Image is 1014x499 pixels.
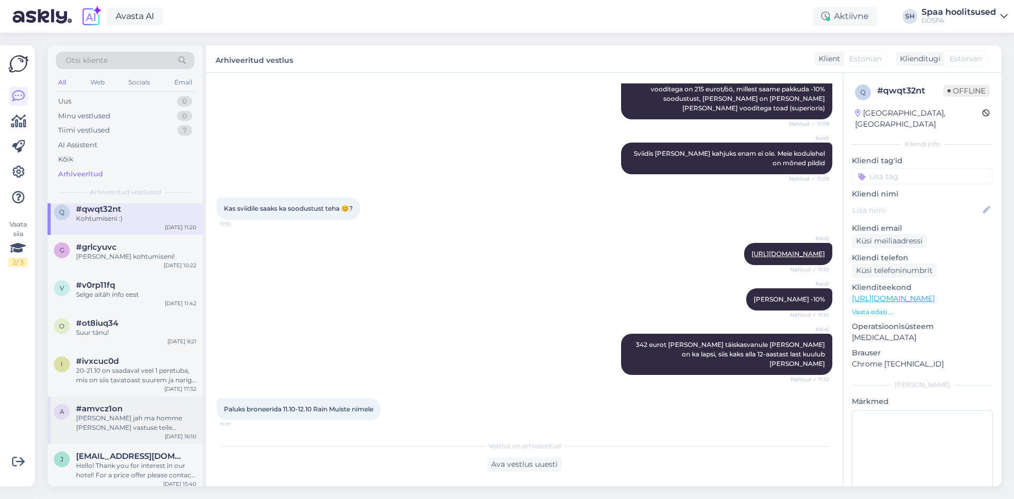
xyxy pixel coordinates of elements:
div: Vaata siia [8,220,27,267]
div: 20-21.10 on saadaval veel 1 peretuba, mis on siis tavatoast suurem ja nariga laste jaoks. Peretoa... [76,366,196,385]
input: Lisa tag [852,168,993,184]
span: Estonian [849,53,881,64]
p: Kliendi nimi [852,189,993,200]
div: 0 [177,111,192,121]
span: v [60,284,64,292]
div: [DATE] 10:22 [164,261,196,269]
a: [URL][DOMAIN_NAME] [752,250,825,258]
span: Keidi [790,134,829,142]
p: Märkmed [852,396,993,407]
span: Estonian [950,53,982,64]
span: Nähtud ✓ 11:10 [790,311,829,319]
span: Kas sviidile saaks ka soodustust teha 😊? [224,204,353,212]
span: Nähtud ✓ 11:12 [790,375,829,383]
div: Ava vestlus uuesti [487,457,562,472]
div: Selge aitäh info eest [76,290,196,299]
p: Chrome [TECHNICAL_ID] [852,359,993,370]
div: SH [903,9,917,24]
div: 0 [177,96,192,107]
span: Nähtud ✓ 11:09 [789,120,829,128]
div: Suur tänu! [76,328,196,337]
input: Lisa nimi [852,204,981,216]
div: Kõik [58,154,73,165]
div: [PERSON_NAME] kohtumiseni! [76,252,196,261]
span: Otsi kliente [65,55,108,66]
div: 2 / 3 [8,258,27,267]
div: [DATE] 11:42 [165,299,196,307]
p: Klienditeekond [852,282,993,293]
span: Offline [943,85,990,97]
span: #v0rp11fq [76,280,115,290]
p: Brauser [852,347,993,359]
span: j [60,455,63,463]
span: Nähtud ✓ 11:09 [789,175,829,183]
span: #qwqt32nt [76,204,121,214]
p: [MEDICAL_DATA] [852,332,993,343]
span: 342 eurot [PERSON_NAME] täiskasvanule [PERSON_NAME] on ka lapsi, siis kaks alla 12-aastast last k... [636,341,827,368]
div: Tiimi vestlused [58,125,110,136]
div: Spaa hoolitsused [922,8,996,16]
div: [DATE] 16:10 [165,432,196,440]
div: [PERSON_NAME] [852,380,993,390]
span: #ivxcuc0d [76,356,119,366]
a: Avasta AI [107,7,163,25]
span: q [860,88,866,96]
div: Küsi meiliaadressi [852,234,927,248]
span: Arhiveeritud vestlused [90,187,161,197]
div: [DATE] 11:20 [165,223,196,231]
div: Kliendi info [852,139,993,149]
div: Arhiveeritud [58,169,103,180]
p: Vaata edasi ... [852,307,993,317]
span: Nähtud ✓ 11:10 [790,266,829,274]
span: jan.gustav@inbox.lv [76,451,186,461]
div: Hello! Thank you for interest in our hotel! For a price offer please contact our Sales Department... [76,461,196,480]
div: [GEOGRAPHIC_DATA], [GEOGRAPHIC_DATA] [855,108,982,130]
div: Kohtumiseni :) [76,214,196,223]
span: Vestlus on arhiveeritud [489,441,561,451]
div: Email [172,76,194,89]
span: #ot8iuq34 [76,318,118,328]
div: Aktiivne [813,7,877,26]
p: Operatsioonisüsteem [852,321,993,332]
div: Web [88,76,107,89]
span: q [59,208,64,216]
div: Minu vestlused [58,111,110,121]
p: Kliendi tag'id [852,155,993,166]
div: [DATE] 15:40 [163,480,196,488]
span: Paluks broneerida 11.10-12.10 Rain Muiste nimele [224,405,373,413]
div: 7 [177,125,192,136]
div: AI Assistent [58,140,97,150]
div: Socials [126,76,152,89]
span: Keidi [790,234,829,242]
div: [DATE] 17:32 [164,385,196,393]
span: i [61,360,63,368]
span: 11:17 [220,421,259,429]
img: explore-ai [80,5,102,27]
div: [DATE] 9:21 [167,337,196,345]
div: GOSPA [922,16,996,25]
div: All [56,76,68,89]
div: Uus [58,96,71,107]
span: a [60,408,64,416]
p: Kliendi telefon [852,252,993,263]
div: Küsi telefoninumbrit [852,263,937,278]
a: [URL][DOMAIN_NAME] [852,294,935,303]
span: 11:10 [220,220,259,228]
span: #grlcyuvc [76,242,117,252]
div: [PERSON_NAME] jah ma homme [PERSON_NAME] vastuse teile [PERSON_NAME] [76,413,196,432]
label: Arhiveeritud vestlus [215,52,293,66]
span: o [59,322,64,330]
div: Klient [814,53,840,64]
span: g [60,246,64,254]
div: # qwqt32nt [877,84,943,97]
p: Kliendi email [852,223,993,234]
span: [PERSON_NAME] -10% [754,295,825,303]
span: Keidi [790,325,829,333]
span: Sviidis [PERSON_NAME] kahjuks enam ei ole. Meie kodulehel on mõned pildid [634,149,827,167]
span: #amvcz1on [76,404,123,413]
a: Spaa hoolitsusedGOSPA [922,8,1008,25]
span: Keidi [790,280,829,288]
div: Klienditugi [896,53,941,64]
img: Askly Logo [8,54,29,74]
